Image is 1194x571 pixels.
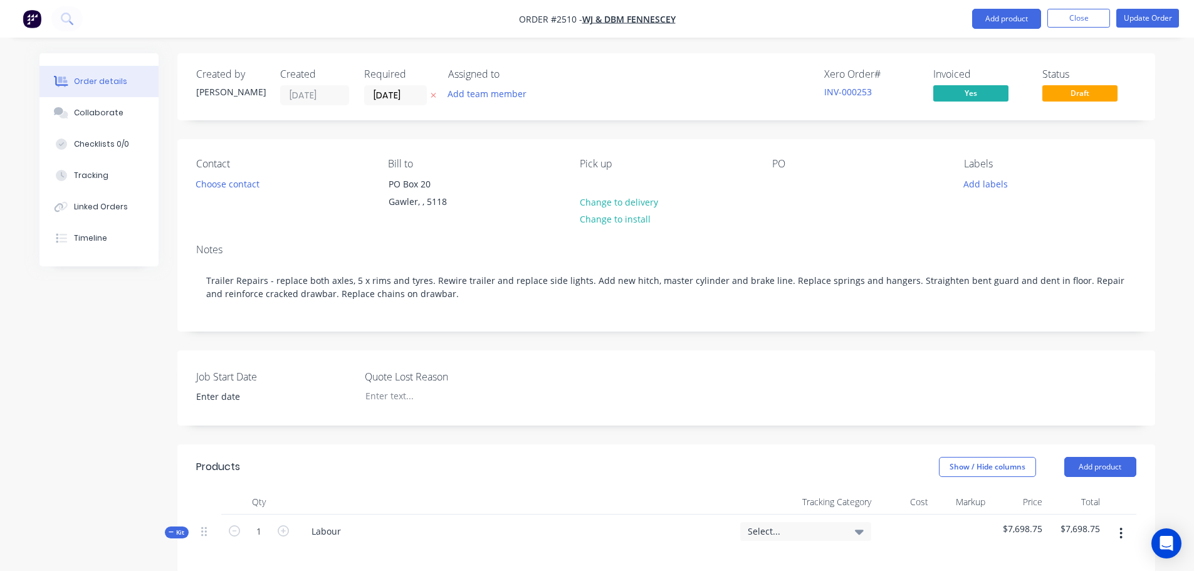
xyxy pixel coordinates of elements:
button: Add product [1064,457,1136,477]
div: Xero Order # [824,68,918,80]
div: Contact [196,158,368,170]
div: Linked Orders [74,201,128,212]
div: Price [990,490,1047,515]
span: $7,698.75 [1052,522,1099,535]
div: Checklists 0/0 [74,139,129,150]
button: Collaborate [39,97,159,128]
input: Enter date [187,387,343,406]
button: Add team member [448,85,533,102]
div: PO Box 20Gawler, , 5118 [378,175,503,215]
button: Linked Orders [39,191,159,223]
span: Draft [1042,85,1118,101]
div: Open Intercom Messenger [1151,528,1181,558]
span: $7,698.75 [995,522,1042,535]
div: Tracking Category [735,490,876,515]
img: Factory [23,9,41,28]
a: INV-000253 [824,86,872,98]
button: Change to install [573,211,657,228]
span: Order #2510 - [519,13,582,25]
div: Created [280,68,349,80]
span: Kit [169,528,185,537]
button: Change to delivery [573,193,664,210]
div: Created by [196,68,265,80]
button: Update Order [1116,9,1179,28]
button: Checklists 0/0 [39,128,159,160]
button: Add labels [957,175,1015,192]
button: Timeline [39,223,159,254]
a: WJ & DBM Fennescey [582,13,676,25]
div: Tracking [74,170,108,181]
button: Add product [972,9,1041,29]
div: Assigned to [448,68,573,80]
div: Notes [196,244,1136,256]
div: Status [1042,68,1136,80]
div: Timeline [74,233,107,244]
div: Collaborate [74,107,123,118]
div: Cost [876,490,933,515]
div: [PERSON_NAME] [196,85,265,98]
div: Kit [165,526,189,538]
div: Gawler, , 5118 [389,193,493,211]
div: Trailer Repairs - replace both axles, 5 x rims and tyres. Rewire trailer and replace side lights.... [196,261,1136,313]
button: Close [1047,9,1110,28]
button: Add team member [441,85,533,102]
div: Order details [74,76,127,87]
button: Tracking [39,160,159,191]
div: Labour [301,522,351,540]
div: Pick up [580,158,751,170]
div: PO [772,158,944,170]
button: Choose contact [189,175,266,192]
span: Select... [748,525,842,538]
span: Yes [933,85,1008,101]
label: Job Start Date [196,369,353,384]
div: Qty [221,490,296,515]
div: Products [196,459,240,474]
div: Bill to [388,158,560,170]
button: Show / Hide columns [939,457,1036,477]
div: Labels [964,158,1136,170]
div: Total [1047,490,1104,515]
div: Markup [933,490,990,515]
div: Required [364,68,433,80]
div: PO Box 20 [389,175,493,193]
div: Invoiced [933,68,1027,80]
label: Quote Lost Reason [365,369,521,384]
button: Order details [39,66,159,97]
